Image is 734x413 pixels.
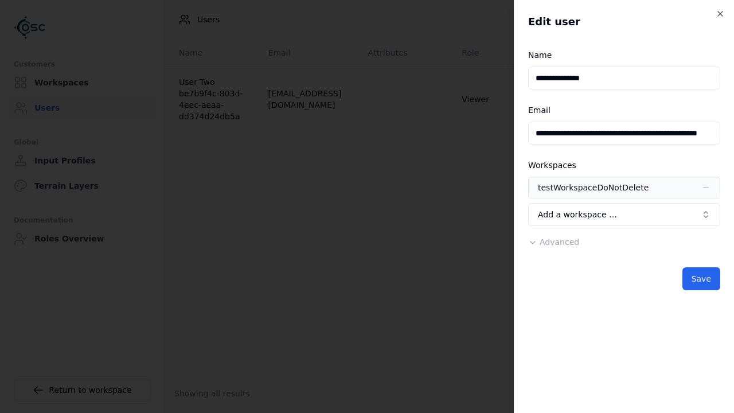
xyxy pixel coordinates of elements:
button: Save [682,267,720,290]
span: Advanced [540,237,579,247]
button: Advanced [528,236,579,248]
label: Workspaces [528,161,576,170]
div: testWorkspaceDoNotDelete [538,182,649,193]
span: Add a workspace … [538,209,617,220]
label: Name [528,50,552,60]
label: Email [528,106,550,115]
h2: Edit user [528,14,720,30]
